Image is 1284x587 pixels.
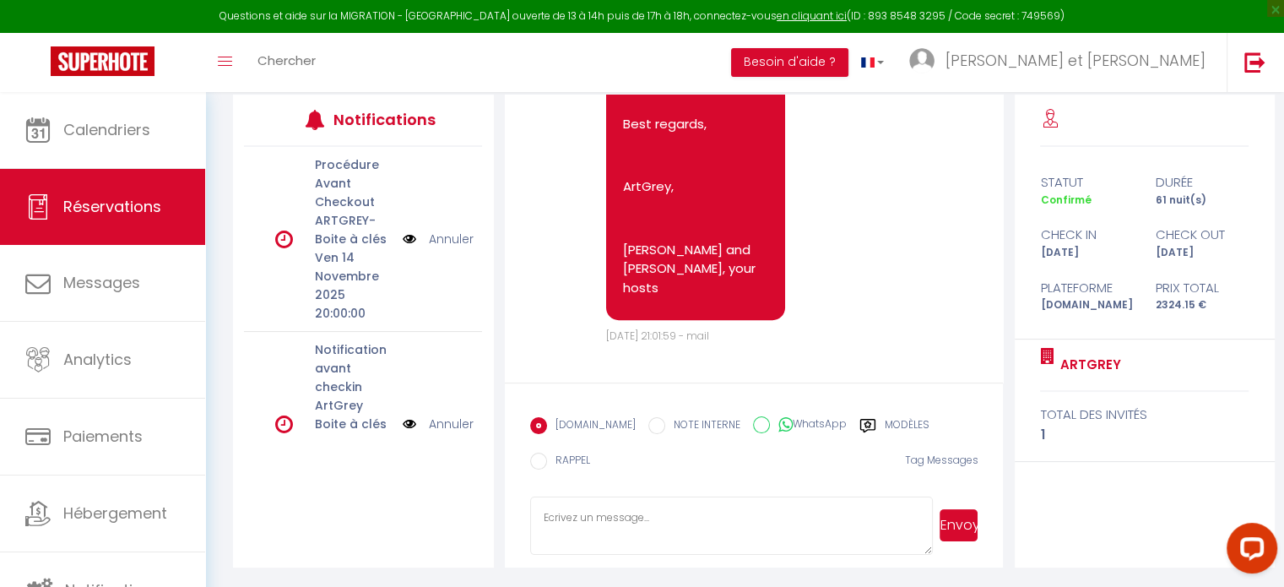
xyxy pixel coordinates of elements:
[1029,225,1145,245] div: check in
[403,415,416,433] img: NO IMAGE
[1145,245,1260,261] div: [DATE]
[1145,278,1260,298] div: Prix total
[1145,172,1260,193] div: durée
[909,48,935,73] img: ...
[63,503,167,524] span: Hébergement
[665,417,740,436] label: NOTE INTERNE
[547,417,636,436] label: [DOMAIN_NAME]
[315,433,392,508] p: Dim 14 Septembre 2025 12:00:00
[1029,278,1145,298] div: Plateforme
[623,177,768,197] p: ArtGrey,
[1213,516,1284,587] iframe: LiveChat chat widget
[945,50,1205,71] span: [PERSON_NAME] et [PERSON_NAME]
[257,52,316,69] span: Chercher
[1040,425,1249,445] div: 1
[547,453,590,471] label: RAPPEL
[63,119,150,140] span: Calendriers
[429,415,474,433] a: Annuler
[1244,52,1265,73] img: logout
[885,417,929,438] label: Modèles
[623,241,768,298] p: [PERSON_NAME] and [PERSON_NAME], your hosts
[333,101,433,139] h3: Notifications
[904,453,978,467] span: Tag Messages
[315,155,392,248] p: Procédure Avant Checkout ARTGREY-Boite à clés
[1029,297,1145,313] div: [DOMAIN_NAME]
[1145,193,1260,209] div: 61 nuit(s)
[1145,225,1260,245] div: check out
[315,248,392,323] p: Ven 14 Novembre 2025 20:00:00
[315,340,392,433] p: Notification avant checkin ArtGrey Boite à clés
[429,230,474,248] a: Annuler
[245,33,328,92] a: Chercher
[63,272,140,293] span: Messages
[63,349,132,370] span: Analytics
[1040,193,1091,207] span: Confirmé
[606,329,709,343] span: [DATE] 21:01:59 - mail
[897,33,1227,92] a: ... [PERSON_NAME] et [PERSON_NAME]
[63,196,161,217] span: Réservations
[1145,297,1260,313] div: 2324.15 €
[770,416,847,435] label: WhatsApp
[1029,172,1145,193] div: statut
[623,115,768,134] p: Best regards,
[63,426,143,447] span: Paiements
[1054,355,1120,375] a: ArtGrey
[1040,405,1249,425] div: total des invités
[731,48,848,77] button: Besoin d'aide ?
[51,46,154,76] img: Super Booking
[940,509,978,541] button: Envoyer
[1029,245,1145,261] div: [DATE]
[777,8,847,23] a: en cliquant ici
[403,230,416,248] img: NO IMAGE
